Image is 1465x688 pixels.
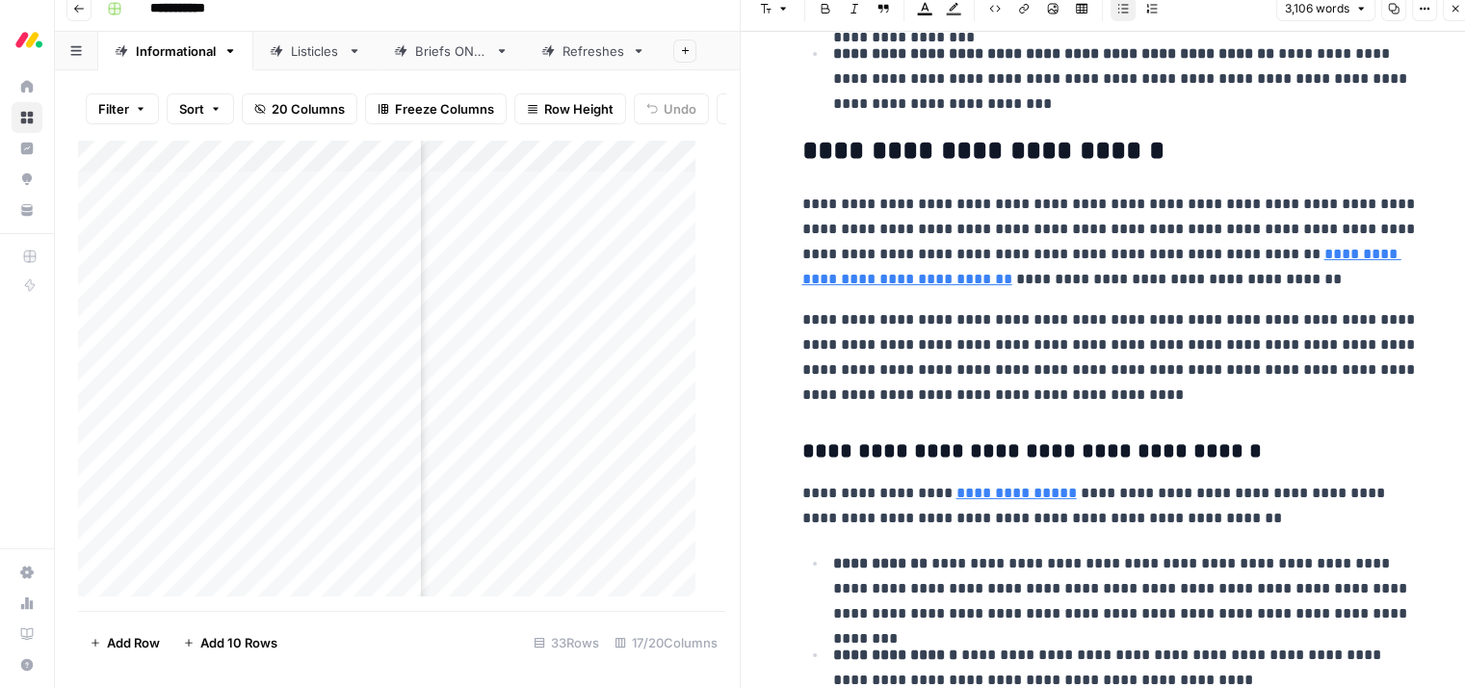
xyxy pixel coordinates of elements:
[607,627,725,658] div: 17/20 Columns
[12,588,42,619] a: Usage
[12,195,42,225] a: Your Data
[98,32,253,70] a: Informational
[136,41,216,61] div: Informational
[171,627,289,658] button: Add 10 Rows
[253,32,378,70] a: Listicles
[525,32,662,70] a: Refreshes
[98,99,129,119] span: Filter
[526,627,607,658] div: 33 Rows
[167,93,234,124] button: Sort
[12,164,42,195] a: Opportunities
[12,133,42,164] a: Insights
[12,71,42,102] a: Home
[78,627,171,658] button: Add Row
[664,99,696,119] span: Undo
[562,41,624,61] div: Refreshes
[634,93,709,124] button: Undo
[395,99,494,119] span: Freeze Columns
[272,99,345,119] span: 20 Columns
[107,633,160,652] span: Add Row
[86,93,159,124] button: Filter
[12,102,42,133] a: Browse
[291,41,340,61] div: Listicles
[200,633,277,652] span: Add 10 Rows
[378,32,525,70] a: Briefs ONLY
[365,93,507,124] button: Freeze Columns
[514,93,626,124] button: Row Height
[12,22,46,57] img: Monday.com Logo
[12,15,42,64] button: Workspace: Monday.com
[12,649,42,680] button: Help + Support
[179,99,204,119] span: Sort
[415,41,487,61] div: Briefs ONLY
[12,557,42,588] a: Settings
[544,99,614,119] span: Row Height
[12,619,42,649] a: Learning Hub
[242,93,357,124] button: 20 Columns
